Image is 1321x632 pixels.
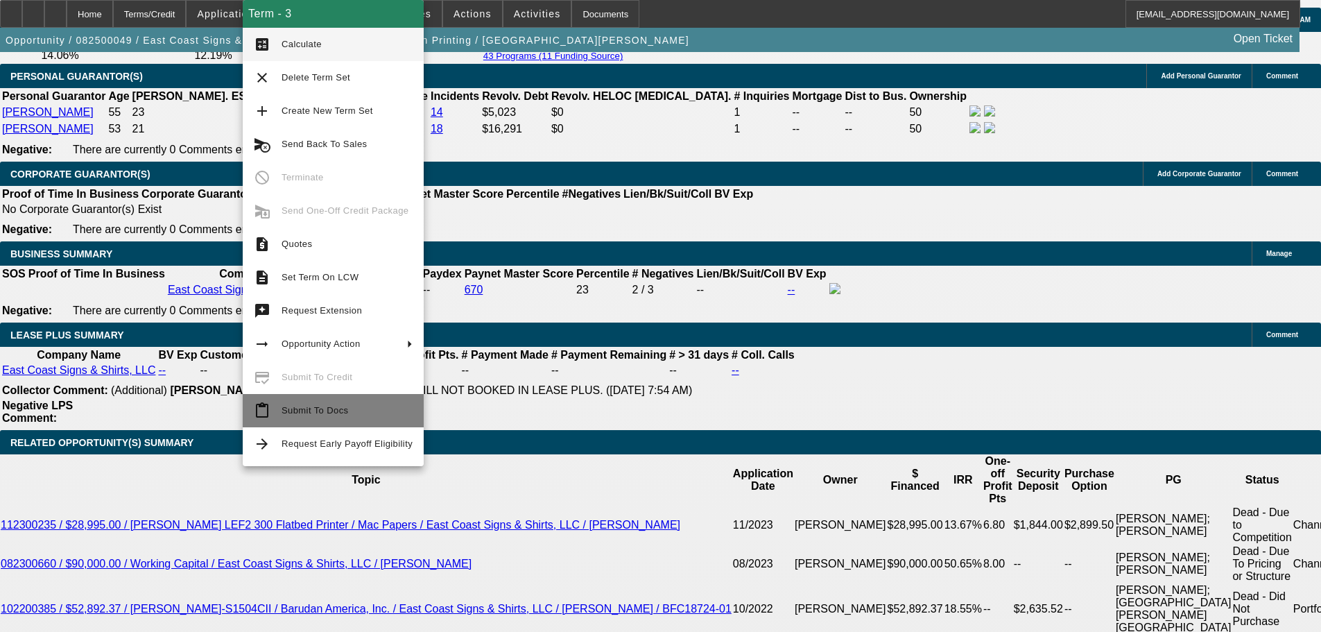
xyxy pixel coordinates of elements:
td: -- [1013,545,1064,583]
td: [PERSON_NAME] [794,506,887,545]
a: East Coast Signs & Shirts, LLC [168,284,321,296]
span: Set Term On LCW [282,272,359,282]
b: Negative: [2,144,52,155]
b: Paynet Master Score [465,268,573,280]
td: [PERSON_NAME]; [PERSON_NAME] [1115,545,1232,583]
td: No Corporate Guarantor(s) Exist [1,203,759,216]
b: Age [108,90,129,102]
button: Activities [503,1,571,27]
b: Negative: [2,305,52,316]
span: CORPORATE GUARANTOR(S) [10,169,150,180]
b: [PERSON_NAME]. EST [132,90,253,102]
b: Company [219,268,270,280]
span: Add Personal Guarantor [1161,72,1241,80]
b: Paydex [423,268,462,280]
a: 082300660 / $90,000.00 / Working Capital / East Coast Signs & Shirts, LLC / [PERSON_NAME] [1,558,472,570]
td: -- [792,121,843,137]
td: -- [668,364,729,377]
td: -- [1064,545,1115,583]
th: Owner [794,454,887,506]
td: $28,995.00 [887,506,944,545]
mat-icon: calculate [254,36,270,53]
img: linkedin-icon.png [984,105,995,117]
td: -- [696,282,785,298]
b: Dist to Bus. [845,90,907,102]
span: Comment [1266,72,1298,80]
a: -- [158,364,166,376]
span: Send Back To Sales [282,139,367,149]
span: Opportunity / 082500049 / East Coast Signs & Shirts, LLC DBA East Coast Screen Printing / [GEOGRA... [6,35,689,46]
td: [PERSON_NAME]; [PERSON_NAME] [1115,506,1232,545]
a: 102200385 / $52,892.37 / [PERSON_NAME]-S1504CII / Barudan America, Inc. / East Coast Signs & Shir... [1,603,732,615]
td: -- [422,282,463,298]
b: Company Name [37,349,121,361]
td: $5,023 [481,105,549,120]
b: Negative: [2,223,52,235]
span: Application [197,8,254,19]
b: Customer Since [200,349,284,361]
div: 23 [576,284,629,296]
img: facebook-icon.png [829,283,840,294]
mat-icon: cancel_schedule_send [254,136,270,153]
b: # Inquiries [734,90,789,102]
span: Actions [454,8,492,19]
span: Delete Term Set [282,72,350,83]
td: 6.80 [983,506,1013,545]
span: PERSONAL GUARANTOR(S) [10,71,143,82]
a: Open Ticket [1228,27,1298,51]
b: Percentile [576,268,629,280]
a: 18 [431,123,443,135]
mat-icon: content_paste [254,402,270,419]
td: $90,000.00 [887,545,944,583]
b: # > 31 days [669,349,729,361]
b: # Coll. Calls [732,349,795,361]
span: There are currently 0 Comments entered on this opportunity [73,305,367,316]
td: 08/2023 [732,545,794,583]
td: -- [551,364,667,377]
b: #Negatives [562,188,621,200]
b: Collector Comment: [2,384,108,396]
td: $0 [551,105,732,120]
span: Submit To Docs [282,405,348,416]
mat-icon: clear [254,69,270,86]
img: facebook-icon.png [969,105,981,117]
a: -- [788,284,795,296]
button: Actions [443,1,502,27]
td: 13.67% [944,506,983,545]
td: 50.65% [944,545,983,583]
a: -- [732,364,739,376]
a: [PERSON_NAME] [2,123,94,135]
td: Dead - Due To Pricing or Structure [1232,545,1292,583]
b: Personal Guarantor [2,90,105,102]
b: # Payment Remaining [551,349,666,361]
img: facebook-icon.png [969,122,981,133]
b: BV Exp [788,268,827,280]
td: -- [199,364,285,377]
td: $2,899.50 [1064,506,1115,545]
span: Quotes [282,239,312,249]
b: Revolv. HELOC [MEDICAL_DATA]. [551,90,732,102]
span: Request Early Payoff Eligibility [282,438,413,449]
td: -- [845,121,908,137]
td: 21 [132,121,254,137]
mat-icon: add [254,103,270,119]
th: Security Deposit [1013,454,1064,506]
a: 670 [465,284,483,296]
button: Application [187,1,264,27]
b: Mortgage [793,90,843,102]
span: LEASE PLUS SUMMARY [10,330,124,341]
td: 53 [107,121,130,137]
a: [PERSON_NAME] [2,106,94,118]
th: Application Date [732,454,794,506]
td: -- [461,364,549,377]
span: Opportunity Action [282,339,361,349]
th: $ Financed [887,454,944,506]
th: Proof of Time In Business [28,267,166,281]
mat-icon: description [254,269,270,286]
b: Lien/Bk/Suit/Coll [623,188,711,200]
span: Comment [1266,331,1298,339]
b: Revolv. Debt [482,90,549,102]
span: Add Corporate Guarantor [1157,170,1241,178]
span: There are currently 0 Comments entered on this opportunity [73,144,367,155]
td: 11/2023 [732,506,794,545]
